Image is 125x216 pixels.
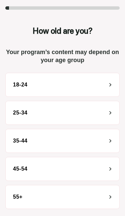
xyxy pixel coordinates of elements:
h2: Your program’s content may depend on your age group [5,48,120,64]
div: 55+ [13,193,23,201]
h2: How old are you? [5,26,120,36]
div: 45-54 [13,165,27,173]
div: 25-34 [13,109,27,117]
div: 35-44 [13,137,27,145]
div: 18-24 [13,81,27,89]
